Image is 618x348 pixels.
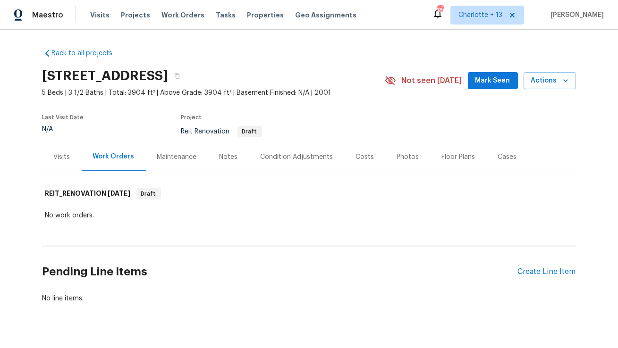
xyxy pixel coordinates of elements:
div: 180 [437,6,443,15]
span: Last Visit Date [42,115,84,120]
span: Tasks [216,12,236,18]
div: Notes [220,152,238,162]
div: Costs [356,152,374,162]
span: Maestro [32,10,63,20]
span: Charlotte + 13 [458,10,502,20]
h2: [STREET_ADDRESS] [42,71,169,81]
span: Draft [137,189,160,199]
span: Reit Renovation [181,128,262,135]
h2: Pending Line Items [42,250,518,294]
span: Not seen [DATE] [402,76,462,85]
div: No work orders. [45,211,573,220]
span: Projects [121,10,150,20]
div: Work Orders [93,152,135,161]
span: Work Orders [161,10,204,20]
button: Copy Address [169,67,186,84]
span: 5 Beds | 3 1/2 Baths | Total: 3904 ft² | Above Grade: 3904 ft² | Basement Finished: N/A | 2001 [42,88,385,98]
span: [DATE] [108,190,131,197]
div: REIT_RENOVATION [DATE]Draft [42,179,576,209]
button: Mark Seen [468,72,518,90]
div: No line items. [42,294,576,303]
div: N/A [42,126,84,133]
span: Visits [90,10,110,20]
div: Create Line Item [518,267,576,276]
div: Floor Plans [442,152,475,162]
button: Actions [524,72,576,90]
span: Geo Assignments [295,10,356,20]
span: Project [181,115,202,120]
span: Draft [238,129,261,134]
div: Photos [397,152,419,162]
div: Visits [54,152,70,162]
div: Condition Adjustments [261,152,333,162]
span: Mark Seen [475,75,510,87]
span: Actions [531,75,568,87]
div: Cases [498,152,517,162]
span: Properties [247,10,284,20]
h6: REIT_RENOVATION [45,188,131,199]
span: [PERSON_NAME] [547,10,604,20]
div: Maintenance [157,152,197,162]
a: Back to all projects [42,49,133,58]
